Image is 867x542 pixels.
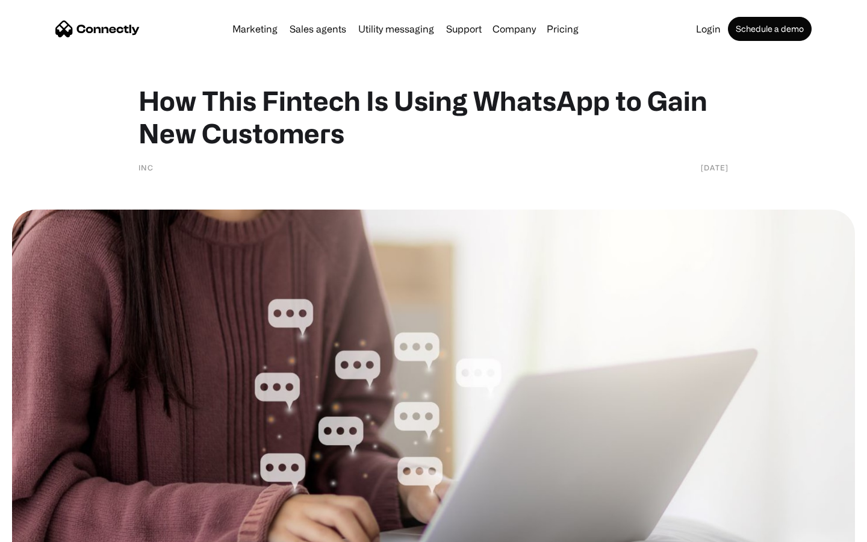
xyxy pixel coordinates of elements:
[542,24,583,34] a: Pricing
[701,161,729,173] div: [DATE]
[228,24,282,34] a: Marketing
[12,521,72,538] aside: Language selected: English
[441,24,486,34] a: Support
[691,24,726,34] a: Login
[24,521,72,538] ul: Language list
[138,161,154,173] div: INC
[138,84,729,149] h1: How This Fintech Is Using WhatsApp to Gain New Customers
[285,24,351,34] a: Sales agents
[728,17,812,41] a: Schedule a demo
[353,24,439,34] a: Utility messaging
[493,20,536,37] div: Company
